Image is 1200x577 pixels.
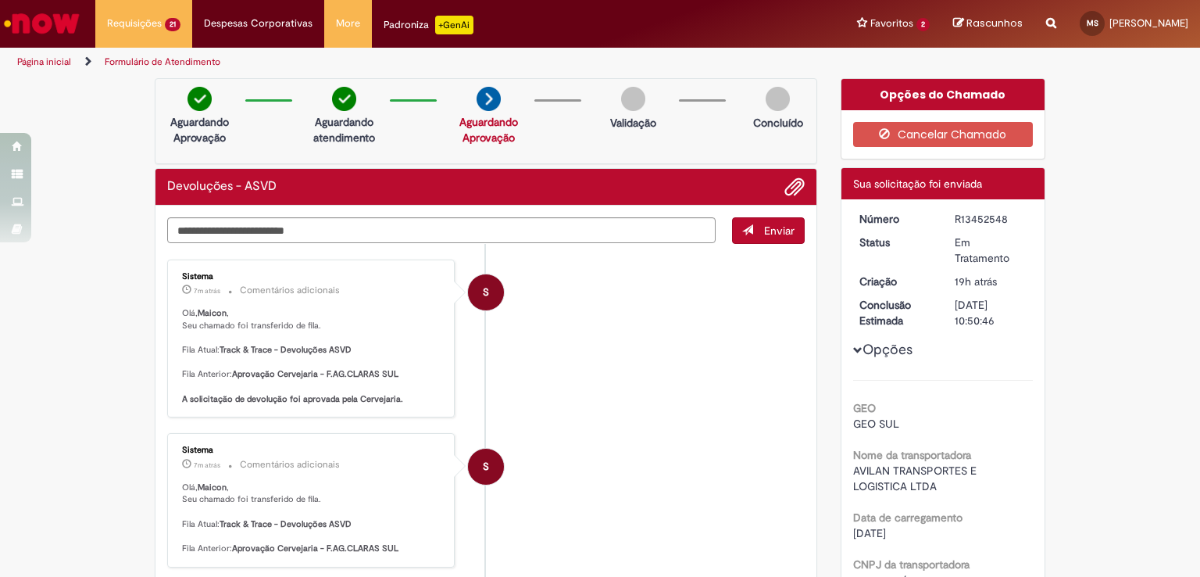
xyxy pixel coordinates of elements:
[194,461,220,470] time: 28/08/2025 08:20:28
[107,16,162,31] span: Requisições
[459,115,518,145] a: Aguardando Aprovação
[848,235,944,250] dt: Status
[955,297,1027,328] div: [DATE] 10:50:46
[194,461,220,470] span: 7m atrás
[194,286,220,296] span: 7m atrás
[483,274,489,311] span: S
[2,8,82,39] img: ServiceNow
[955,274,997,288] time: 27/08/2025 13:50:42
[1087,18,1098,28] span: MS
[182,393,403,405] b: A solicitação de devolução foi aprovada pela Cervejaria.
[853,526,886,540] span: [DATE]
[468,449,504,485] div: System
[182,482,442,555] p: Olá, , Seu chamado foi transferido de fila. Fila Atual: Fila Anterior:
[621,87,645,111] img: img-circle-grey.png
[477,87,501,111] img: arrow-next.png
[187,87,212,111] img: check-circle-green.png
[853,417,899,431] span: GEO SUL
[955,235,1027,266] div: Em Tratamento
[955,274,997,288] span: 19h atrás
[955,274,1027,289] div: 27/08/2025 13:50:42
[306,114,382,145] p: Aguardando atendimento
[182,446,442,455] div: Sistema
[198,482,227,493] b: Maicon
[182,307,442,406] p: Olá, , Seu chamado foi transferido de fila. Fila Atual: Fila Anterior:
[167,217,716,244] textarea: Digite sua mensagem aqui...
[766,87,790,111] img: img-circle-grey.png
[610,115,656,131] p: Validação
[182,272,442,281] div: Sistema
[870,16,913,31] span: Favoritos
[384,16,473,34] div: Padroniza
[732,217,805,244] button: Enviar
[194,286,220,296] time: 28/08/2025 08:20:28
[848,297,944,328] dt: Conclusão Estimada
[853,464,980,493] span: AVILAN TRANSPORTES E LOGISTICA LTDA
[848,274,944,289] dt: Criação
[240,458,340,471] small: Comentários adicionais
[240,284,340,297] small: Comentários adicionais
[336,16,360,31] span: More
[853,122,1034,147] button: Cancelar Chamado
[232,543,398,554] b: Aprovação Cervejaria - F.AG.CLARAS SUL
[220,344,352,356] b: Track & Trace - Devoluções ASVD
[955,211,1027,227] div: R13452548
[1109,16,1188,30] span: [PERSON_NAME]
[332,87,356,111] img: check-circle-green.png
[953,16,1023,31] a: Rascunhos
[167,180,277,194] h2: Devoluções - ASVD Histórico de tíquete
[220,518,352,530] b: Track & Trace - Devoluções ASVD
[853,557,970,572] b: CNPJ da transportadora
[853,401,876,415] b: GEO
[848,211,944,227] dt: Número
[162,114,237,145] p: Aguardando Aprovação
[853,177,982,191] span: Sua solicitação foi enviada
[468,274,504,310] div: System
[853,448,971,462] b: Nome da transportadora
[753,115,803,131] p: Concluído
[435,16,473,34] p: +GenAi
[916,18,930,31] span: 2
[784,177,805,197] button: Adicionar anexos
[198,307,227,319] b: Maicon
[17,56,71,68] a: Página inicial
[841,79,1045,110] div: Opções do Chamado
[105,56,220,68] a: Formulário de Atendimento
[165,18,180,31] span: 21
[483,448,489,486] span: S
[232,368,398,380] b: Aprovação Cervejaria - F.AG.CLARAS SUL
[853,511,962,525] b: Data de carregamento
[12,48,788,77] ul: Trilhas de página
[204,16,312,31] span: Despesas Corporativas
[764,224,795,238] span: Enviar
[966,16,1023,30] span: Rascunhos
